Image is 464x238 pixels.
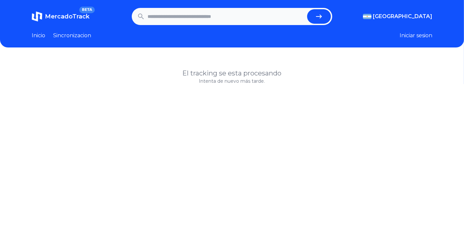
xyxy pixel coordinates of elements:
[53,32,91,40] a: Sincronizacion
[400,32,432,40] button: Iniciar sesion
[32,11,42,22] img: MercadoTrack
[32,32,45,40] a: Inicio
[32,69,432,78] h1: El tracking se esta procesando
[373,13,432,20] span: [GEOGRAPHIC_DATA]
[363,13,432,20] button: [GEOGRAPHIC_DATA]
[32,11,89,22] a: MercadoTrackBETA
[363,14,372,19] img: Argentina
[45,13,89,20] span: MercadoTrack
[79,7,95,13] span: BETA
[32,78,432,84] p: Intenta de nuevo más tarde.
